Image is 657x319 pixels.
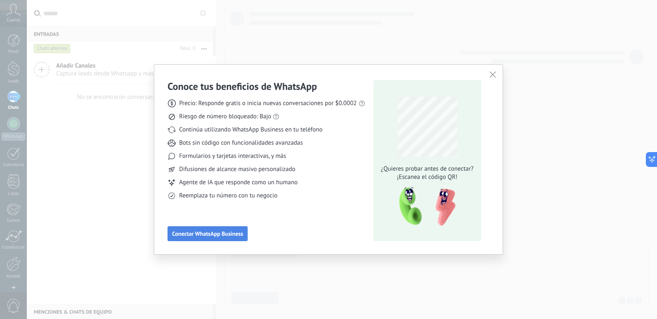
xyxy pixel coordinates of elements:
span: ¿Quieres probar antes de conectar? [378,165,476,173]
span: Continúa utilizando WhatsApp Business en tu teléfono [179,126,322,134]
button: Conectar WhatsApp Business [168,226,248,241]
span: Difusiones de alcance masivo personalizado [179,165,295,174]
span: Agente de IA que responde como un humano [179,178,298,187]
span: Riesgo de número bloqueado: Bajo [179,113,271,121]
h3: Conoce tus beneficios de WhatsApp [168,80,317,93]
span: Bots sin código con funcionalidades avanzadas [179,139,303,147]
span: Reemplaza tu número con tu negocio [179,192,277,200]
span: Precio: Responde gratis o inicia nuevas conversaciones por $0.0002 [179,99,357,108]
span: Conectar WhatsApp Business [172,231,243,237]
span: ¡Escanea el código QR! [378,173,476,181]
span: Formularios y tarjetas interactivas, y más [179,152,286,160]
img: qr-pic-1x.png [392,185,457,229]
